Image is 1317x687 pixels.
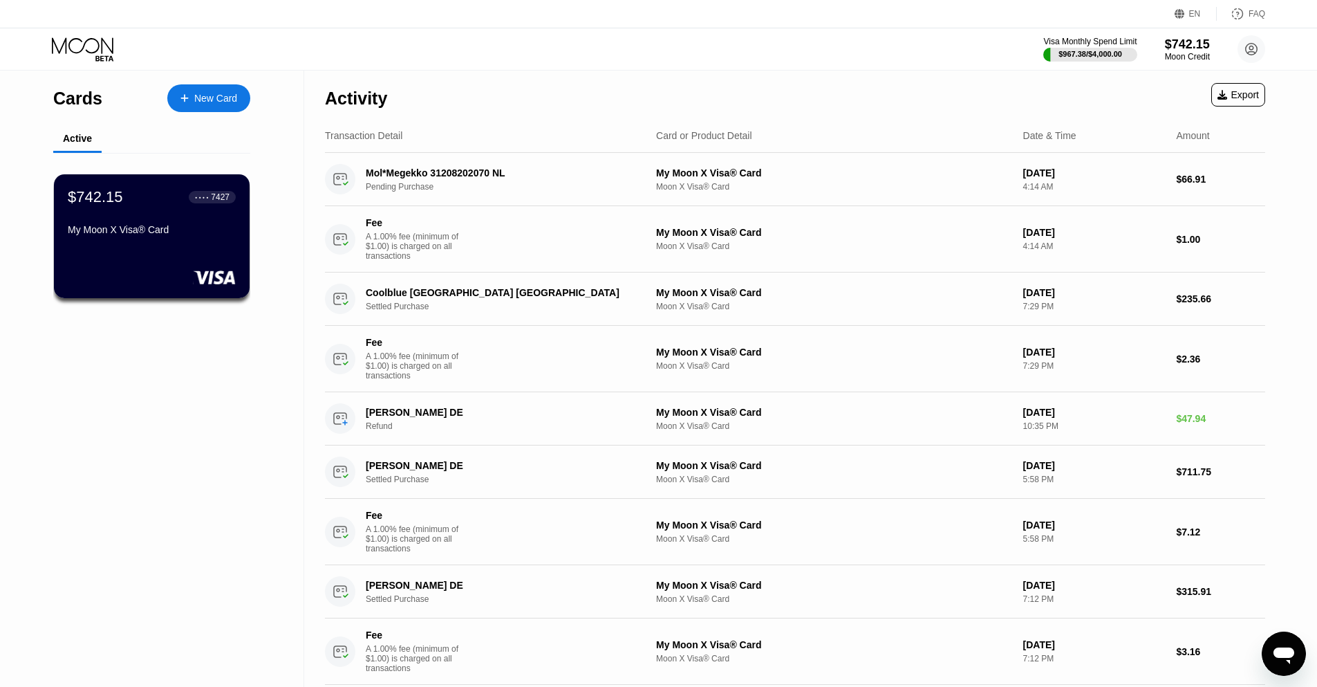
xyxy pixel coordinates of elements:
div: A 1.00% fee (minimum of $1.00) is charged on all transactions [366,351,469,381]
div: Moon X Visa® Card [656,241,1012,251]
div: My Moon X Visa® Card [656,227,1012,238]
div: Mol*Megekko 31208202070 NL [366,167,634,178]
div: Settled Purchase [366,594,654,604]
div: Coolblue [GEOGRAPHIC_DATA] [GEOGRAPHIC_DATA]Settled PurchaseMy Moon X Visa® CardMoon X Visa® Card... [325,273,1265,326]
div: Fee [366,337,463,348]
div: FeeA 1.00% fee (minimum of $1.00) is charged on all transactionsMy Moon X Visa® CardMoon X Visa® ... [325,326,1265,392]
div: My Moon X Visa® Card [656,287,1012,298]
div: FeeA 1.00% fee (minimum of $1.00) is charged on all transactionsMy Moon X Visa® CardMoon X Visa® ... [325,499,1265,565]
div: New Card [194,93,237,104]
div: My Moon X Visa® Card [656,347,1012,358]
div: My Moon X Visa® Card [656,407,1012,418]
div: 7:29 PM [1023,361,1166,371]
div: Moon Credit [1165,52,1210,62]
div: $7.12 [1176,526,1265,538]
div: Moon X Visa® Card [656,182,1012,192]
div: Moon X Visa® Card [656,361,1012,371]
div: Transaction Detail [325,130,402,141]
div: Active [63,133,92,144]
div: Moon X Visa® Card [656,421,1012,431]
div: $742.15● ● ● ●7427My Moon X Visa® Card [54,174,250,298]
div: EN [1189,9,1201,19]
div: [DATE] [1023,639,1166,650]
div: My Moon X Visa® Card [656,167,1012,178]
div: 4:14 AM [1023,241,1166,251]
div: FAQ [1249,9,1265,19]
div: Moon X Visa® Card [656,475,1012,484]
iframe: Button to launch messaging window, conversation in progress [1262,632,1306,676]
div: FeeA 1.00% fee (minimum of $1.00) is charged on all transactionsMy Moon X Visa® CardMoon X Visa® ... [325,619,1265,685]
div: [PERSON_NAME] DE [366,407,634,418]
div: Export [1211,83,1265,107]
div: $1.00 [1176,234,1265,245]
div: My Moon X Visa® Card [656,639,1012,650]
div: Cards [53,89,102,109]
div: $742.15Moon Credit [1165,37,1210,62]
div: Fee [366,217,463,228]
div: Moon X Visa® Card [656,654,1012,663]
div: Export [1217,89,1259,100]
div: $2.36 [1176,354,1265,365]
div: Amount [1176,130,1209,141]
div: Visa Monthly Spend Limit$967.38/$4,000.00 [1043,37,1137,62]
div: $711.75 [1176,466,1265,477]
div: 7:12 PM [1023,654,1166,663]
div: $742.15 [1165,37,1210,52]
div: [DATE] [1023,227,1166,238]
div: 5:58 PM [1023,534,1166,544]
div: 4:14 AM [1023,182,1166,192]
div: [DATE] [1023,347,1166,358]
div: A 1.00% fee (minimum of $1.00) is charged on all transactions [366,644,469,673]
div: Fee [366,510,463,521]
div: Moon X Visa® Card [656,534,1012,544]
div: My Moon X Visa® Card [656,460,1012,471]
div: $742.15 [68,188,123,206]
div: FeeA 1.00% fee (minimum of $1.00) is charged on all transactionsMy Moon X Visa® CardMoon X Visa® ... [325,206,1265,273]
div: My Moon X Visa® Card [656,580,1012,591]
div: [PERSON_NAME] DESettled PurchaseMy Moon X Visa® CardMoon X Visa® Card[DATE]7:12 PM$315.91 [325,565,1265,619]
div: A 1.00% fee (minimum of $1.00) is charged on all transactions [366,524,469,553]
div: [PERSON_NAME] DE [366,460,634,471]
div: A 1.00% fee (minimum of $1.00) is charged on all transactions [366,232,469,261]
div: My Moon X Visa® Card [656,520,1012,531]
div: 7427 [211,192,230,202]
div: 5:58 PM [1023,475,1166,484]
div: EN [1175,7,1217,21]
div: $66.91 [1176,174,1265,185]
div: [DATE] [1023,580,1166,591]
div: $3.16 [1176,646,1265,657]
div: New Card [167,84,250,112]
div: Fee [366,630,463,641]
div: $967.38 / $4,000.00 [1058,50,1122,58]
div: Coolblue [GEOGRAPHIC_DATA] [GEOGRAPHIC_DATA] [366,287,634,298]
div: Settled Purchase [366,302,654,311]
div: Moon X Visa® Card [656,302,1012,311]
div: Mol*Megekko 31208202070 NLPending PurchaseMy Moon X Visa® CardMoon X Visa® Card[DATE]4:14 AM$66.91 [325,153,1265,206]
div: $47.94 [1176,413,1265,424]
div: ● ● ● ● [195,195,209,199]
div: [PERSON_NAME] DE [366,580,634,591]
div: My Moon X Visa® Card [68,224,236,235]
div: 7:29 PM [1023,302,1166,311]
div: [PERSON_NAME] DESettled PurchaseMy Moon X Visa® CardMoon X Visa® Card[DATE]5:58 PM$711.75 [325,446,1265,499]
div: FAQ [1217,7,1265,21]
div: 7:12 PM [1023,594,1166,604]
div: Activity [325,89,387,109]
div: [DATE] [1023,407,1166,418]
div: Card or Product Detail [656,130,752,141]
div: Moon X Visa® Card [656,594,1012,604]
div: Visa Monthly Spend Limit [1043,37,1137,46]
div: [DATE] [1023,167,1166,178]
div: [PERSON_NAME] DERefundMy Moon X Visa® CardMoon X Visa® Card[DATE]10:35 PM$47.94 [325,392,1265,446]
div: $315.91 [1176,586,1265,597]
div: 10:35 PM [1023,421,1166,431]
div: $235.66 [1176,293,1265,304]
div: Refund [366,421,654,431]
div: Settled Purchase [366,475,654,484]
div: Date & Time [1023,130,1076,141]
div: Pending Purchase [366,182,654,192]
div: [DATE] [1023,520,1166,531]
div: [DATE] [1023,287,1166,298]
div: [DATE] [1023,460,1166,471]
